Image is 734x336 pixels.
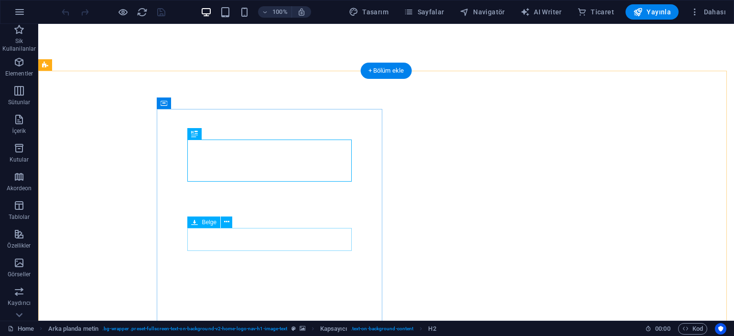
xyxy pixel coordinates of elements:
span: Seçmek için tıkla. Düzenlemek için çift tıkla [428,323,436,335]
p: Sütunlar [8,98,31,106]
span: . text-on-background-content [351,323,414,335]
button: Yayınla [626,4,679,20]
span: Kod [682,323,703,335]
p: Görseller [8,271,31,278]
button: AI Writer [517,4,566,20]
button: Dahası [686,4,730,20]
span: Sayfalar [404,7,444,17]
span: Navigatör [460,7,505,17]
button: Usercentrics [715,323,726,335]
p: Kaydırıcı [8,299,31,307]
h6: 100% [272,6,288,18]
span: : [662,325,663,332]
a: Seçimi iptal etmek için tıkla. Sayfaları açmak için çift tıkla [8,323,34,335]
div: Tasarım (Ctrl+Alt+Y) [345,4,392,20]
span: Dahası [690,7,726,17]
p: İçerik [12,127,26,135]
p: Tablolar [9,213,30,221]
div: + Bölüm ekle [361,63,412,79]
i: Sayfayı yeniden yükleyin [137,7,148,18]
button: Ticaret [573,4,618,20]
h6: Oturum süresi [645,323,670,335]
p: Akordeon [7,184,32,192]
button: Kod [678,323,707,335]
span: Seçmek için tıkla. Düzenlemek için çift tıkla [48,323,99,335]
nav: breadcrumb [48,323,436,335]
button: Tasarım [345,4,392,20]
span: AI Writer [520,7,562,17]
button: Navigatör [456,4,509,20]
i: Bu element, arka plan içeriyor [300,326,305,331]
button: 100% [258,6,292,18]
span: Yayınla [633,7,671,17]
p: Özellikler [7,242,31,249]
p: Kutular [10,156,29,163]
button: Ön izleme modundan çıkıp düzenlemeye devam etmek için buraya tıklayın [117,6,129,18]
i: Bu element, özelleştirilebilir bir ön ayar [291,326,296,331]
span: Belge [202,219,216,225]
span: 00 00 [655,323,670,335]
span: . bg-wrapper .preset-fullscreen-text-on-background-v2-home-logo-nav-h1-image-text [102,323,287,335]
span: Seçmek için tıkla. Düzenlemek için çift tıkla [320,323,347,335]
button: Sayfalar [400,4,448,20]
i: Yeniden boyutlandırmada yakınlaştırma düzeyini seçilen cihaza uyacak şekilde otomatik olarak ayarla. [297,8,306,16]
button: reload [136,6,148,18]
p: Elementler [5,70,33,77]
span: Ticaret [577,7,614,17]
span: Tasarım [349,7,389,17]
